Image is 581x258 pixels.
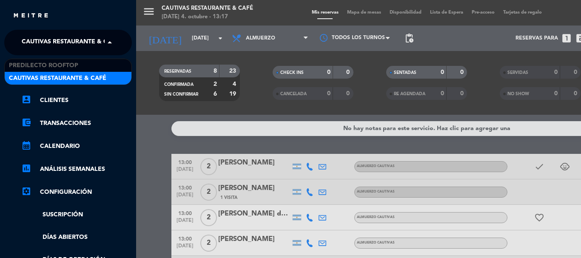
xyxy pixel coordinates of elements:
[21,187,132,197] a: Configuración
[21,95,132,105] a: account_boxClientes
[21,232,132,242] a: Días abiertos
[21,186,31,196] i: settings_applications
[21,94,31,105] i: account_box
[13,13,49,19] img: MEITRE
[21,164,132,174] a: assessmentANÁLISIS SEMANALES
[21,141,132,151] a: calendar_monthCalendario
[21,140,31,150] i: calendar_month
[22,34,119,51] span: Cautivas Restaurante & Café
[21,163,31,173] i: assessment
[9,74,106,83] span: Cautivas Restaurante & Café
[21,210,132,220] a: Suscripción
[21,118,132,128] a: account_balance_walletTransacciones
[9,61,78,71] span: Predilecto Rooftop
[21,117,31,128] i: account_balance_wallet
